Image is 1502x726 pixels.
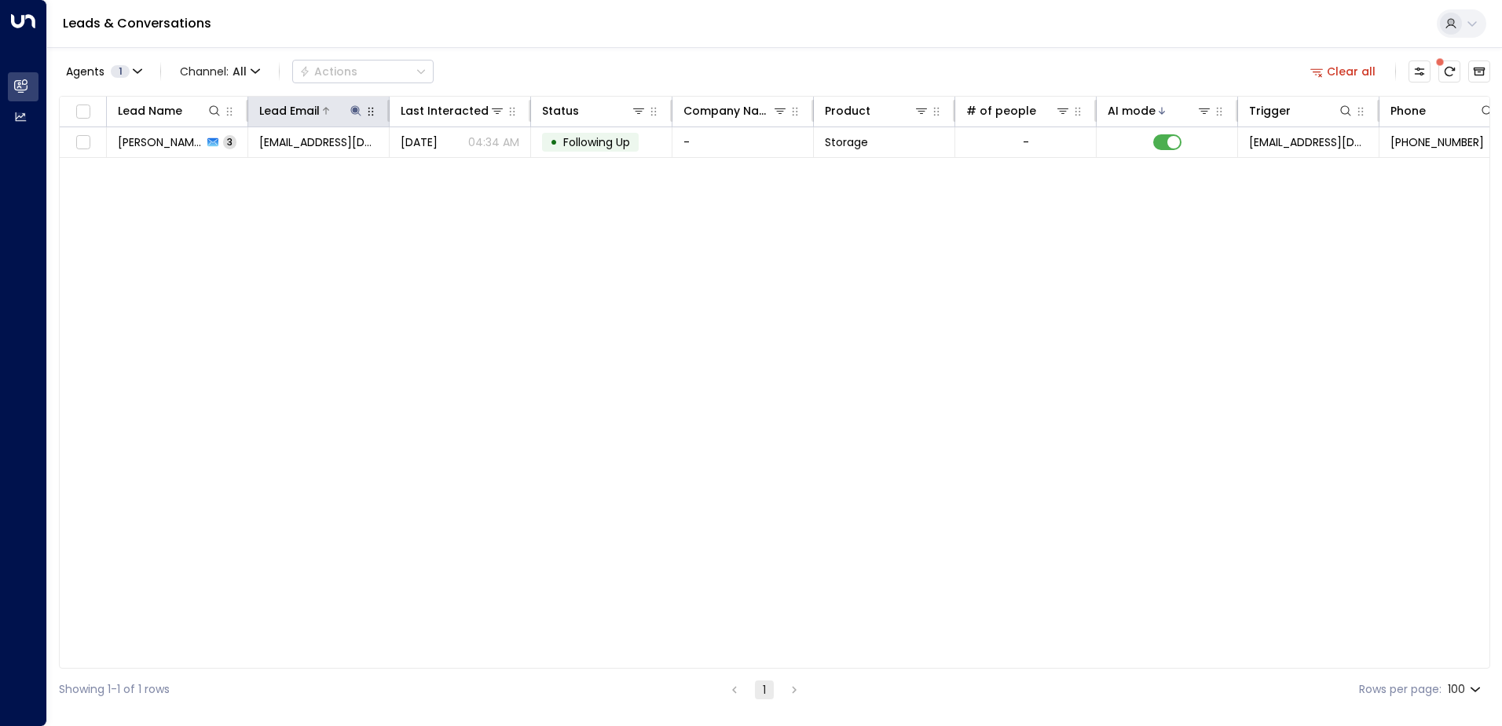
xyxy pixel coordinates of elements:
[1409,60,1431,82] button: Customize
[401,101,505,120] div: Last Interacted
[299,64,357,79] div: Actions
[174,60,266,82] button: Channel:All
[292,60,434,83] button: Actions
[66,66,104,77] span: Agents
[755,680,774,699] button: page 1
[825,134,868,150] span: Storage
[223,135,236,148] span: 3
[59,681,170,698] div: Showing 1-1 of 1 rows
[825,101,870,120] div: Product
[1249,101,1291,120] div: Trigger
[1108,101,1156,120] div: AI mode
[63,14,211,32] a: Leads & Conversations
[1390,101,1426,120] div: Phone
[259,134,378,150] span: alimunawar0754@gmail.com
[401,134,438,150] span: Yesterday
[1304,60,1383,82] button: Clear all
[1448,678,1484,701] div: 100
[1249,101,1354,120] div: Trigger
[401,101,489,120] div: Last Interacted
[118,101,182,120] div: Lead Name
[468,134,519,150] p: 04:34 AM
[550,129,558,156] div: •
[1468,60,1490,82] button: Archived Leads
[966,101,1071,120] div: # of people
[259,101,320,120] div: Lead Email
[118,134,203,150] span: Ali Munawar Munawar
[683,101,788,120] div: Company Name
[563,134,630,150] span: Following Up
[1359,681,1442,698] label: Rows per page:
[683,101,772,120] div: Company Name
[542,101,579,120] div: Status
[672,127,814,157] td: -
[542,101,647,120] div: Status
[1108,101,1212,120] div: AI mode
[1438,60,1460,82] span: There are new threads available. Refresh the grid to view the latest updates.
[966,101,1036,120] div: # of people
[73,102,93,122] span: Toggle select all
[233,65,247,78] span: All
[825,101,929,120] div: Product
[73,133,93,152] span: Toggle select row
[111,65,130,78] span: 1
[1249,134,1368,150] span: leads@space-station.co.uk
[59,60,148,82] button: Agents1
[724,680,804,699] nav: pagination navigation
[1390,134,1484,150] span: +447774038514
[259,101,364,120] div: Lead Email
[1023,134,1029,150] div: -
[292,60,434,83] div: Button group with a nested menu
[174,60,266,82] span: Channel:
[118,101,222,120] div: Lead Name
[1390,101,1495,120] div: Phone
